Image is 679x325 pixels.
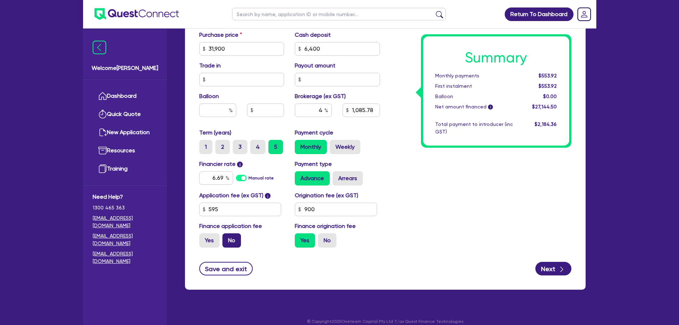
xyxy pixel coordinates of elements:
label: No [222,233,241,248]
label: Term (years) [199,128,231,137]
span: $553.92 [539,73,557,78]
label: Application fee (ex GST) [199,191,263,200]
div: Total payment to introducer (inc GST) [430,121,518,136]
label: Origination fee (ex GST) [295,191,358,200]
label: 5 [268,140,283,154]
a: Dropdown toggle [575,5,593,24]
label: Advance [295,171,330,186]
label: Manual rate [248,175,274,181]
span: i [265,193,271,199]
label: Monthly [295,140,327,154]
a: Return To Dashboard [505,7,573,21]
div: Net amount financed [430,103,518,111]
a: Resources [93,142,157,160]
img: quick-quote [98,110,107,118]
label: No [318,233,336,248]
span: $2,184.36 [535,121,557,127]
button: Save and exit [199,262,253,275]
label: Balloon [199,92,219,101]
label: Payout amount [295,61,335,70]
label: 2 [215,140,230,154]
span: Welcome [PERSON_NAME] [92,64,158,72]
img: training [98,164,107,173]
img: new-application [98,128,107,137]
span: $27,144.50 [532,104,557,110]
label: Cash deposit [295,31,331,39]
label: Finance origination fee [295,222,356,230]
a: [EMAIL_ADDRESS][DOMAIN_NAME] [93,214,157,229]
img: icon-menu-close [93,41,106,54]
p: © Copyright 2025 Oneteam Capital Pty Ltd T/as Quest Finance Technologies [180,318,591,325]
img: resources [98,146,107,155]
label: Arrears [333,171,363,186]
label: Brokerage (ex GST) [295,92,346,101]
div: Balloon [430,93,518,100]
label: Weekly [330,140,360,154]
span: $553.92 [539,83,557,89]
a: Quick Quote [93,105,157,123]
a: New Application [93,123,157,142]
span: $0.00 [543,93,557,99]
label: Payment cycle [295,128,333,137]
label: Payment type [295,160,332,168]
label: Yes [199,233,220,248]
a: Dashboard [93,87,157,105]
button: Next [535,262,571,275]
label: Trade in [199,61,221,70]
input: Search by name, application ID or mobile number... [232,8,446,20]
label: 1 [199,140,212,154]
label: 4 [250,140,266,154]
div: First instalment [430,82,518,90]
label: Finance application fee [199,222,262,230]
label: Purchase price [199,31,242,39]
span: i [488,105,493,110]
h1: Summary [435,49,557,66]
a: [EMAIL_ADDRESS][DOMAIN_NAME] [93,232,157,247]
span: 1300 465 363 [93,204,157,212]
label: 3 [233,140,247,154]
img: quest-connect-logo-blue [94,8,179,20]
a: Training [93,160,157,178]
span: Need Help? [93,193,157,201]
div: Monthly payments [430,72,518,80]
label: Yes [295,233,315,248]
a: [EMAIL_ADDRESS][DOMAIN_NAME] [93,250,157,265]
label: Financier rate [199,160,243,168]
span: i [237,162,243,167]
